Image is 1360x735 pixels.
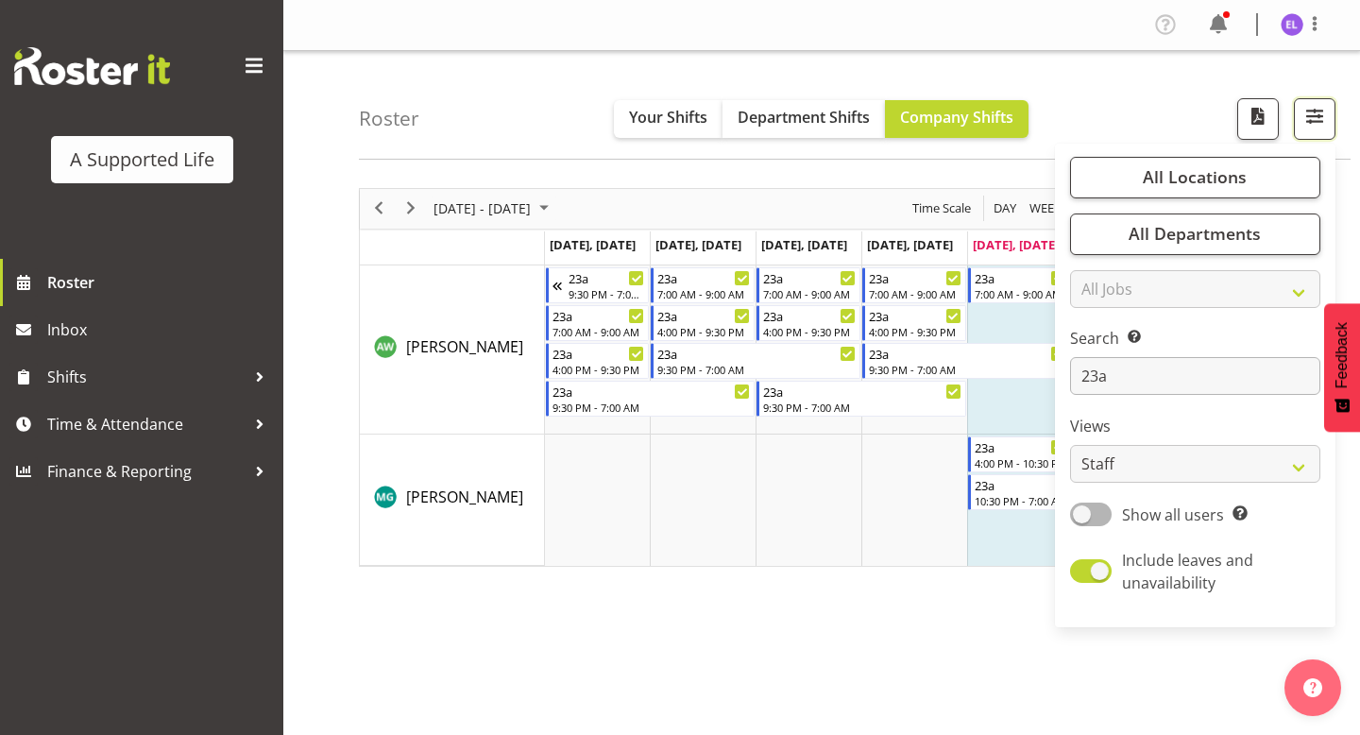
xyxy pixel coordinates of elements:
[432,197,533,220] span: [DATE] - [DATE]
[1334,322,1351,388] span: Feedback
[366,197,392,220] button: Previous
[614,100,722,138] button: Your Shifts
[975,493,1173,508] div: 10:30 PM - 7:00 AM
[406,486,523,508] a: [PERSON_NAME]
[1281,13,1303,36] img: elise-loh5844.jpg
[968,474,1178,510] div: Min Guo"s event - 23a Begin From Friday, October 3, 2025 at 10:30:00 PM GMT+13:00 Ends At Saturda...
[763,324,856,339] div: 4:00 PM - 9:30 PM
[975,268,1067,287] div: 23a
[431,197,557,220] button: October 2025
[763,268,856,287] div: 23a
[992,197,1018,220] span: Day
[1122,550,1253,593] span: Include leaves and unavailability
[651,305,755,341] div: Alysha Watene"s event - 23a Begin From Tuesday, September 30, 2025 at 4:00:00 PM GMT+13:00 Ends A...
[1303,678,1322,697] img: help-xxl-2.png
[968,267,1072,303] div: Alysha Watene"s event - 23a Begin From Friday, October 3, 2025 at 7:00:00 AM GMT+13:00 Ends At Fr...
[973,236,1059,253] span: [DATE], [DATE]
[360,435,545,566] td: Min Guo resource
[1028,197,1063,220] span: Week
[545,265,1283,566] table: Timeline Week of October 3, 2025
[975,286,1067,301] div: 7:00 AM - 9:00 AM
[1294,98,1335,140] button: Filter Shifts
[546,343,650,379] div: Alysha Watene"s event - 23a Begin From Monday, September 29, 2025 at 4:00:00 PM GMT+13:00 Ends At...
[756,305,860,341] div: Alysha Watene"s event - 23a Begin From Wednesday, October 1, 2025 at 4:00:00 PM GMT+13:00 Ends At...
[359,108,419,129] h4: Roster
[363,189,395,229] div: previous period
[1129,222,1261,245] span: All Departments
[552,306,645,325] div: 23a
[910,197,973,220] span: Time Scale
[1070,357,1320,395] input: Search
[569,286,645,301] div: 9:30 PM - 7:00 AM
[406,335,523,358] a: [PERSON_NAME]
[427,189,560,229] div: Sep 29 - Oct 05, 2025
[569,268,645,287] div: 23a
[1070,415,1320,437] label: Views
[738,107,870,128] span: Department Shifts
[1122,504,1224,525] span: Show all users
[761,236,847,253] span: [DATE], [DATE]
[657,344,856,363] div: 23a
[657,324,750,339] div: 4:00 PM - 9:30 PM
[975,475,1173,494] div: 23a
[1324,303,1360,432] button: Feedback - Show survey
[406,487,523,507] span: [PERSON_NAME]
[900,107,1013,128] span: Company Shifts
[550,236,636,253] span: [DATE], [DATE]
[657,286,750,301] div: 7:00 AM - 9:00 AM
[869,268,961,287] div: 23a
[862,305,966,341] div: Alysha Watene"s event - 23a Begin From Thursday, October 2, 2025 at 4:00:00 PM GMT+13:00 Ends At ...
[1070,157,1320,198] button: All Locations
[1070,327,1320,350] label: Search
[651,267,755,303] div: Alysha Watene"s event - 23a Begin From Tuesday, September 30, 2025 at 7:00:00 AM GMT+13:00 Ends A...
[14,47,170,85] img: Rosterit website logo
[552,400,751,415] div: 9:30 PM - 7:00 AM
[47,410,246,438] span: Time & Attendance
[552,362,645,377] div: 4:00 PM - 9:30 PM
[629,107,707,128] span: Your Shifts
[722,100,885,138] button: Department Shifts
[975,437,1067,456] div: 23a
[552,344,645,363] div: 23a
[885,100,1028,138] button: Company Shifts
[862,343,1072,379] div: Alysha Watene"s event - 23a Begin From Thursday, October 2, 2025 at 9:30:00 PM GMT+13:00 Ends At ...
[975,455,1067,470] div: 4:00 PM - 10:30 PM
[552,324,645,339] div: 7:00 AM - 9:00 AM
[546,381,756,417] div: Alysha Watene"s event - 23a Begin From Monday, September 29, 2025 at 9:30:00 PM GMT+13:00 Ends At...
[869,306,961,325] div: 23a
[869,344,1067,363] div: 23a
[1027,197,1065,220] button: Timeline Week
[991,197,1020,220] button: Timeline Day
[763,400,961,415] div: 9:30 PM - 7:00 AM
[47,363,246,391] span: Shifts
[359,188,1284,567] div: Timeline Week of October 3, 2025
[657,268,750,287] div: 23a
[546,305,650,341] div: Alysha Watene"s event - 23a Begin From Monday, September 29, 2025 at 7:00:00 AM GMT+13:00 Ends At...
[763,286,856,301] div: 7:00 AM - 9:00 AM
[655,236,741,253] span: [DATE], [DATE]
[756,381,966,417] div: Alysha Watene"s event - 23a Begin From Wednesday, October 1, 2025 at 9:30:00 PM GMT+13:00 Ends At...
[1070,214,1320,255] button: All Departments
[47,268,274,297] span: Roster
[360,265,545,435] td: Alysha Watene resource
[1237,98,1279,140] button: Download a PDF of the roster according to the set date range.
[406,336,523,357] span: [PERSON_NAME]
[552,382,751,401] div: 23a
[763,306,856,325] div: 23a
[47,316,274,344] span: Inbox
[399,197,424,220] button: Next
[651,343,860,379] div: Alysha Watene"s event - 23a Begin From Tuesday, September 30, 2025 at 9:30:00 PM GMT+13:00 Ends A...
[867,236,953,253] span: [DATE], [DATE]
[395,189,427,229] div: next period
[47,457,246,486] span: Finance & Reporting
[862,267,966,303] div: Alysha Watene"s event - 23a Begin From Thursday, October 2, 2025 at 7:00:00 AM GMT+13:00 Ends At ...
[763,382,961,401] div: 23a
[869,324,961,339] div: 4:00 PM - 9:30 PM
[909,197,975,220] button: Time Scale
[756,267,860,303] div: Alysha Watene"s event - 23a Begin From Wednesday, October 1, 2025 at 7:00:00 AM GMT+13:00 Ends At...
[657,362,856,377] div: 9:30 PM - 7:00 AM
[546,267,650,303] div: Alysha Watene"s event - 23a Begin From Sunday, September 28, 2025 at 9:30:00 PM GMT+13:00 Ends At...
[869,286,961,301] div: 7:00 AM - 9:00 AM
[70,145,214,174] div: A Supported Life
[657,306,750,325] div: 23a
